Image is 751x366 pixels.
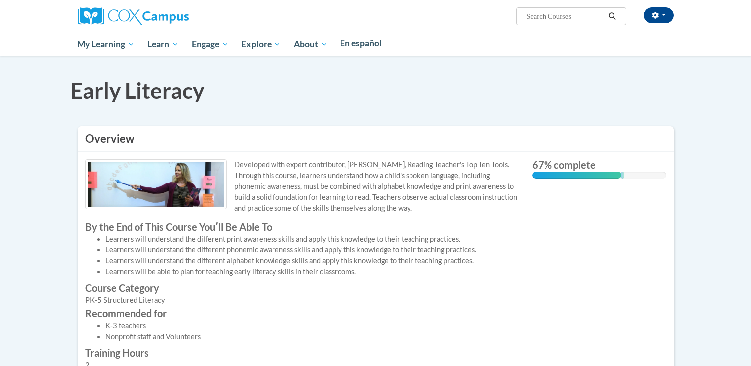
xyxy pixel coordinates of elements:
[605,10,619,22] button: Search
[105,255,517,266] li: Learners will understand the different alphabet knowledge skills and apply this knowledge to thei...
[63,33,688,56] div: Main menu
[85,282,517,293] label: Course Category
[85,308,517,319] label: Recommended for
[71,33,141,56] a: My Learning
[85,221,517,232] label: By the End of This Course Youʹll Be Able To
[105,320,517,331] li: K-3 teachers
[78,11,189,20] a: Cox Campus
[141,33,185,56] a: Learn
[644,7,674,23] button: Account Settings
[78,7,189,25] img: Cox Campus
[241,38,281,50] span: Explore
[334,33,389,54] a: En español
[294,38,328,50] span: About
[105,331,517,342] li: Nonprofit staff and Volunteers
[340,38,382,48] span: En español
[70,77,204,103] span: Early Literacy
[147,38,179,50] span: Learn
[608,13,616,20] i: 
[105,244,517,255] li: Learners will understand the different phonemic awareness skills and apply this knowledge to thei...
[185,33,235,56] a: Engage
[532,172,622,179] div: 67% complete
[621,172,624,179] div: 0.001%
[192,38,229,50] span: Engage
[235,33,287,56] a: Explore
[85,295,517,305] div: PK-5 Structured Literacy
[77,38,135,50] span: My Learning
[287,33,334,56] a: About
[105,234,517,244] li: Learners will understand the different print awareness skills and apply this knowledge to their t...
[85,159,517,214] p: Developed with expert contributor, [PERSON_NAME], Reading Teacher's Top Ten Tools. Through this c...
[85,131,666,147] h3: Overview
[532,159,666,170] label: 67% complete
[85,159,227,209] img: Course logo image
[525,10,605,22] input: Search Courses
[105,266,517,277] li: Learners will be able to plan for teaching early literacy skills in their classrooms.
[85,347,517,358] label: Training Hours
